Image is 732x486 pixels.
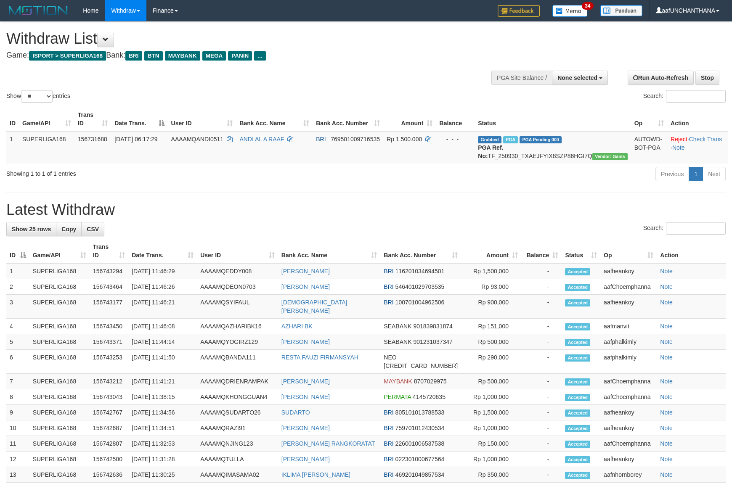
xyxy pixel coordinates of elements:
a: Note [660,456,673,462]
a: Run Auto-Refresh [628,71,694,85]
td: 4 [6,319,29,334]
a: Note [660,323,673,330]
a: [PERSON_NAME] [281,338,330,345]
img: Feedback.jpg [498,5,540,17]
span: 156731688 [78,136,107,143]
td: SUPERLIGA168 [29,467,90,483]
td: aafheankoy [600,405,657,420]
td: aafChoemphanna [600,389,657,405]
h4: Game: Bank: [6,51,480,60]
span: 34 [582,2,593,10]
a: [PERSON_NAME] [281,268,330,275]
td: Rp 151,000 [461,319,521,334]
span: PERMATA [384,394,411,400]
td: AAAAMQRAZI91 [197,420,278,436]
td: Rp 290,000 [461,350,521,374]
td: 1 [6,263,29,279]
span: BRI [384,283,393,290]
td: SUPERLIGA168 [29,350,90,374]
td: Rp 1,000,000 [461,452,521,467]
td: SUPERLIGA168 [29,263,90,279]
a: Note [660,394,673,400]
th: Amount: activate to sort column ascending [461,239,521,263]
td: AAAAMQBANDA111 [197,350,278,374]
span: BRI [384,268,393,275]
td: 2 [6,279,29,295]
td: 12 [6,452,29,467]
input: Search: [666,222,726,235]
span: Show 25 rows [12,226,51,232]
td: Rp 93,000 [461,279,521,295]
th: Trans ID: activate to sort column ascending [90,239,128,263]
td: [DATE] 11:34:56 [128,405,197,420]
td: 156743177 [90,295,128,319]
td: AAAAMQEDDY008 [197,263,278,279]
span: Vendor URL: https://trx31.1velocity.biz [592,153,628,160]
a: [PERSON_NAME] [281,425,330,431]
a: Note [660,338,673,345]
span: Marked by aafromsomean [503,136,518,143]
th: Balance: activate to sort column ascending [521,239,562,263]
a: [PERSON_NAME] [281,394,330,400]
div: PGA Site Balance / [491,71,552,85]
td: Rp 1,500,000 [461,263,521,279]
td: SUPERLIGA168 [29,405,90,420]
td: AAAAMQNJING123 [197,436,278,452]
a: Note [660,268,673,275]
span: Copy 226001006537538 to clipboard [395,440,445,447]
td: SUPERLIGA168 [29,319,90,334]
td: - [521,334,562,350]
th: Status [475,107,631,131]
span: Accepted [565,299,590,306]
span: Copy 116201034694501 to clipboard [395,268,445,275]
a: [PERSON_NAME] [281,456,330,462]
td: [DATE] 11:44:14 [128,334,197,350]
span: Copy 769501009716535 to clipboard [331,136,380,143]
td: TF_250930_TXAEJFYIX8SZP86HGI7Q [475,131,631,164]
td: aafheankoy [600,263,657,279]
a: Note [660,409,673,416]
td: - [521,319,562,334]
span: Copy 022301000677564 to clipboard [395,456,445,462]
span: SEABANK [384,323,411,330]
th: Op: activate to sort column ascending [600,239,657,263]
td: SUPERLIGA168 [19,131,74,164]
a: [DEMOGRAPHIC_DATA][PERSON_NAME] [281,299,347,314]
td: - [521,405,562,420]
span: Accepted [565,472,590,479]
button: None selected [552,71,608,85]
span: NEO [384,354,396,361]
th: Game/API: activate to sort column ascending [19,107,74,131]
td: Rp 150,000 [461,436,521,452]
td: SUPERLIGA168 [29,374,90,389]
th: Op: activate to sort column ascending [631,107,667,131]
td: 156742500 [90,452,128,467]
td: Rp 900,000 [461,295,521,319]
select: Showentries [21,90,53,103]
img: MOTION_logo.png [6,4,70,17]
th: Date Trans.: activate to sort column ascending [128,239,197,263]
td: [DATE] 11:41:21 [128,374,197,389]
a: Note [660,378,673,385]
span: Accepted [565,284,590,291]
td: 156742767 [90,405,128,420]
span: Grabbed [478,136,501,143]
th: Action [657,239,726,263]
a: [PERSON_NAME] [281,378,330,385]
span: Accepted [565,378,590,386]
span: Accepted [565,268,590,275]
span: Accepted [565,354,590,362]
td: 156742636 [90,467,128,483]
img: Button%20Memo.svg [552,5,588,17]
td: SUPERLIGA168 [29,452,90,467]
a: Note [672,144,685,151]
a: Stop [695,71,719,85]
th: Bank Acc. Number: activate to sort column ascending [380,239,461,263]
td: 3 [6,295,29,319]
td: aafnhornborey [600,467,657,483]
span: Accepted [565,394,590,401]
td: 1 [6,131,19,164]
label: Show entries [6,90,70,103]
td: aafheankoy [600,452,657,467]
th: Trans ID: activate to sort column ascending [74,107,111,131]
